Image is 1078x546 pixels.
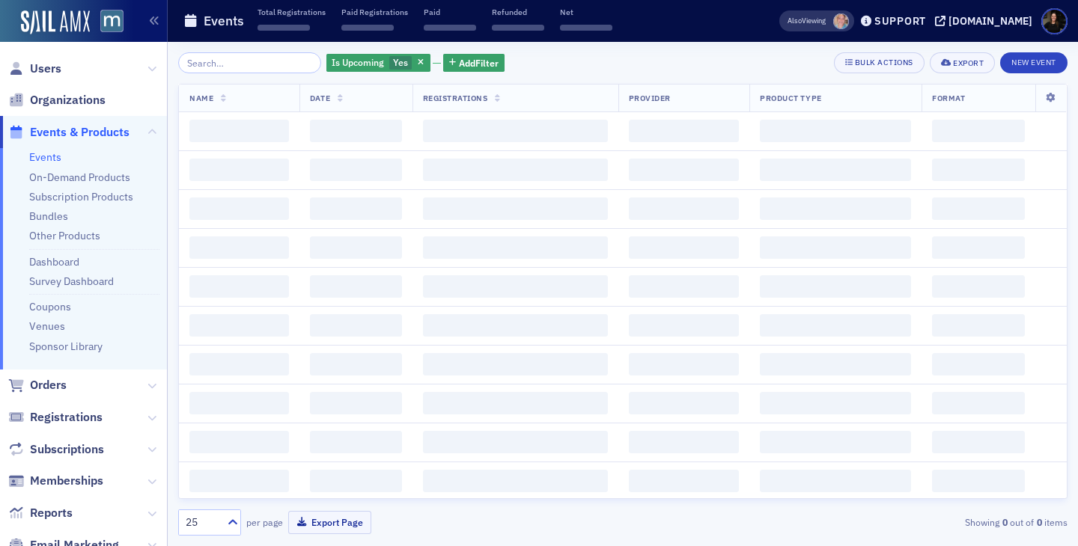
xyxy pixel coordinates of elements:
[189,314,289,337] span: ‌
[246,515,283,529] label: per page
[310,197,402,220] span: ‌
[760,93,821,103] span: Product Type
[834,52,925,73] button: Bulk Actions
[1000,52,1068,73] button: New Event
[423,314,608,337] span: ‌
[204,12,244,30] h1: Events
[629,197,740,220] span: ‌
[8,409,103,426] a: Registrations
[833,13,849,29] span: Dee Sullivan
[8,377,67,393] a: Orders
[760,197,911,220] span: ‌
[782,515,1068,529] div: Showing out of items
[310,470,402,492] span: ‌
[326,54,430,73] div: Yes
[629,431,740,453] span: ‌
[30,409,103,426] span: Registrations
[189,353,289,375] span: ‌
[423,275,608,298] span: ‌
[423,120,608,142] span: ‌
[8,124,130,141] a: Events & Products
[189,197,289,220] span: ‌
[932,470,1025,492] span: ‌
[629,470,740,492] span: ‌
[423,392,608,414] span: ‌
[932,392,1025,414] span: ‌
[21,10,90,34] img: SailAMX
[189,236,289,259] span: ‌
[932,236,1025,259] span: ‌
[1034,515,1044,529] strong: 0
[760,236,911,259] span: ‌
[760,431,911,453] span: ‌
[341,7,408,17] p: Paid Registrations
[953,59,984,67] div: Export
[423,93,488,103] span: Registrations
[423,431,608,453] span: ‌
[30,61,61,77] span: Users
[423,236,608,259] span: ‌
[310,431,402,453] span: ‌
[186,515,219,530] div: 25
[932,93,965,103] span: Format
[310,120,402,142] span: ‌
[629,353,740,375] span: ‌
[189,120,289,142] span: ‌
[189,431,289,453] span: ‌
[1041,8,1068,34] span: Profile
[8,473,103,489] a: Memberships
[932,275,1025,298] span: ‌
[629,93,671,103] span: Provider
[258,7,326,17] p: Total Registrations
[29,171,130,184] a: On-Demand Products
[1000,55,1068,68] a: New Event
[629,236,740,259] span: ‌
[760,470,911,492] span: ‌
[30,92,106,108] span: Organizations
[332,56,384,68] span: Is Upcoming
[29,150,61,164] a: Events
[760,275,911,298] span: ‌
[29,255,79,269] a: Dashboard
[29,300,71,313] a: Coupons
[29,209,68,223] a: Bundles
[30,505,73,521] span: Reports
[760,353,911,375] span: ‌
[310,314,402,337] span: ‌
[760,392,911,414] span: ‌
[30,473,103,489] span: Memberships
[310,353,402,375] span: ‌
[189,275,289,298] span: ‌
[932,353,1025,375] span: ‌
[788,16,802,25] div: Also
[90,10,124,35] a: View Homepage
[760,314,911,337] span: ‌
[29,274,114,288] a: Survey Dashboard
[760,120,911,142] span: ‌
[8,92,106,108] a: Organizations
[423,159,608,181] span: ‌
[932,314,1025,337] span: ‌
[874,14,926,28] div: Support
[629,159,740,181] span: ‌
[492,25,544,31] span: ‌
[629,314,740,337] span: ‌
[258,25,310,31] span: ‌
[424,25,476,31] span: ‌
[310,159,402,181] span: ‌
[932,120,1025,142] span: ‌
[29,229,100,242] a: Other Products
[29,190,133,203] a: Subscription Products
[423,353,608,375] span: ‌
[8,505,73,521] a: Reports
[30,124,130,141] span: Events & Products
[288,511,371,534] button: Export Page
[492,7,544,17] p: Refunded
[189,470,289,492] span: ‌
[932,159,1025,181] span: ‌
[310,236,402,259] span: ‌
[8,61,61,77] a: Users
[788,16,826,26] span: Viewing
[29,319,65,333] a: Venues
